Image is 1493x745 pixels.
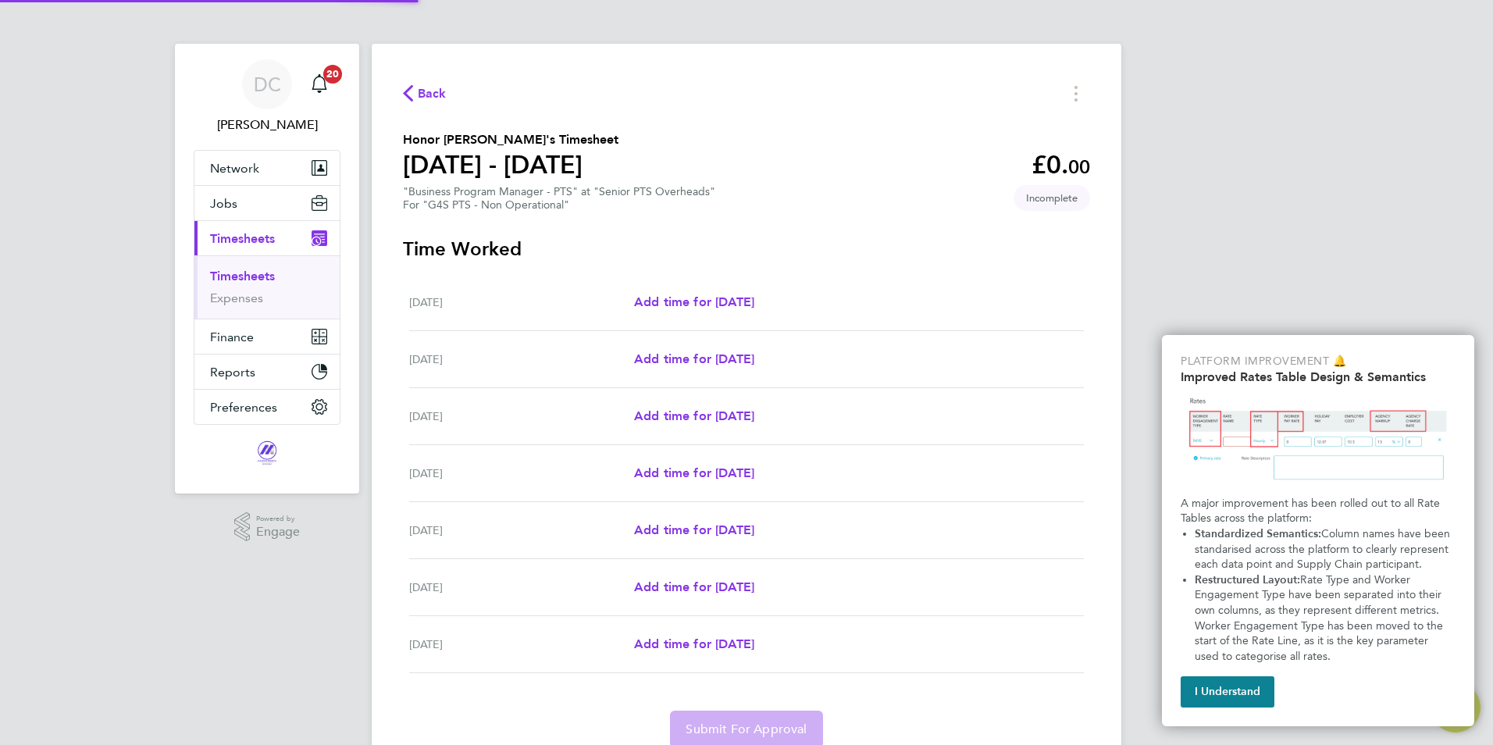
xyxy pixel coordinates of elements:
strong: Standardized Semantics: [1195,527,1321,540]
span: Add time for [DATE] [634,408,754,423]
h1: [DATE] - [DATE] [403,149,618,180]
h2: Honor [PERSON_NAME]'s Timesheet [403,130,618,149]
span: Reports [210,365,255,380]
app-decimal: £0. [1032,150,1090,180]
span: Rate Type and Worker Engagement Type have been separated into their own columns, as they represen... [1195,573,1446,663]
img: Updated Rates Table Design & Semantics [1181,390,1456,490]
span: Dan Craig [194,116,340,134]
div: [DATE] [409,350,634,369]
span: DC [254,74,281,94]
div: For "G4S PTS - Non Operational" [403,198,715,212]
div: [DATE] [409,407,634,426]
a: Expenses [210,291,263,305]
div: [DATE] [409,293,634,312]
span: Finance [210,330,254,344]
span: Add time for [DATE] [634,522,754,537]
span: Jobs [210,196,237,211]
span: Add time for [DATE] [634,294,754,309]
span: Engage [256,526,300,539]
span: Add time for [DATE] [634,465,754,480]
nav: Main navigation [175,44,359,494]
div: "Business Program Manager - PTS" at "Senior PTS Overheads" [403,185,715,212]
button: I Understand [1181,676,1274,708]
span: Network [210,161,259,176]
span: Preferences [210,400,277,415]
span: Back [418,84,447,103]
div: [DATE] [409,521,634,540]
p: A major improvement has been rolled out to all Rate Tables across the platform: [1181,496,1456,526]
a: Go to home page [194,440,340,465]
h3: Time Worked [403,237,1090,262]
a: Timesheets [210,269,275,283]
a: Go to account details [194,59,340,134]
img: magnussearch-logo-retina.png [256,440,278,465]
h2: Improved Rates Table Design & Semantics [1181,369,1456,384]
strong: Restructured Layout: [1195,573,1300,586]
span: Add time for [DATE] [634,351,754,366]
span: 00 [1068,155,1090,178]
button: Timesheets Menu [1062,81,1090,105]
span: Timesheets [210,231,275,246]
span: Powered by [256,512,300,526]
span: 20 [323,65,342,84]
div: [DATE] [409,635,634,654]
span: Add time for [DATE] [634,579,754,594]
span: This timesheet is Incomplete. [1014,185,1090,211]
p: Platform Improvement 🔔 [1181,354,1456,369]
div: Improved Rate Table Semantics [1162,335,1474,726]
span: Column names have been standarised across the platform to clearly represent each data point and S... [1195,527,1453,571]
div: [DATE] [409,464,634,483]
div: [DATE] [409,578,634,597]
span: Add time for [DATE] [634,636,754,651]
